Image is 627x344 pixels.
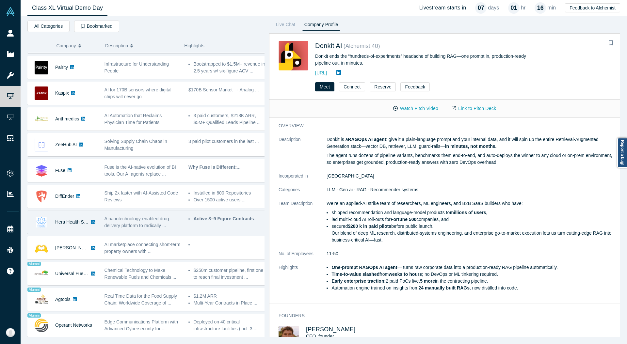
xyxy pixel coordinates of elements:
[445,144,497,149] strong: in minutes, not months.
[331,209,616,216] li: shipped recommendation and language-model products to ,
[35,267,48,281] img: Universal Fuel Technologies's Logo
[55,65,68,70] a: Pairity
[279,312,606,319] h3: Founders
[193,61,265,74] li: Bootstrapped to $1.5M+ revenue in 2.5 years w/ six-figure ACV ...
[279,136,327,173] dt: Description
[327,152,616,166] p: The agent runs dozens of pipeline variants, benchmarks them end-to-end, and auto-deploys the winn...
[104,242,181,254] span: AI marketplace connecting short-term property owners with ...
[104,216,169,228] span: A nanotechnology-enabled drug delivery platform to radically ...
[565,3,620,12] button: Feedback to Alchemist
[279,41,308,70] img: Donkit AI's Logo
[184,43,204,48] span: Highlights
[279,264,327,298] dt: Highlights
[331,271,616,278] li: from ; no DevOps or ML tinkering required.
[193,216,254,221] strong: Active 8–9 Figure Contracts
[193,293,265,300] li: $1.2M ARR
[55,219,100,225] a: Hera Health Solutions
[56,39,76,53] span: Company
[331,223,616,243] li: secured before public launch. Our blend of deep ML research, distributed-systems engineering, and...
[445,103,503,114] a: Link to Pitch Deck
[331,264,616,271] li: — turns raw corporate data into a production-ready RAG pipeline automatically.
[344,43,380,49] small: ( Alchemist 40 )
[327,250,616,257] dd: 11-50
[193,267,265,281] li: $250m customer pipeline, first one to reach final investment ...
[105,39,128,53] span: Description
[105,39,177,53] button: Description
[188,86,266,93] p: $170B Sensor Market → Analog ...
[315,70,327,75] a: [URL]
[331,265,397,270] strong: One-prompt RAGOps AI agent
[348,137,386,142] strong: RAGOps AI agent
[188,164,237,170] strong: Why Fuse is Different:
[193,190,265,196] li: Installed in 600 Repositories
[27,21,70,32] button: All Categories
[188,138,266,145] p: 3 paid pilot customers in the last ...
[55,168,65,173] a: Fuse
[55,142,77,147] a: ZeeHub AI
[188,164,266,171] p: ...
[279,200,327,250] dt: Team Description
[331,216,616,223] li: led multi-cloud AI roll-outs for companies, and
[104,87,171,99] span: AI for 170B sensors where digital chips will never go
[55,90,69,96] a: Kaspix
[606,39,615,48] button: Bookmark
[6,7,15,16] img: Alchemist Vault Logo
[315,42,342,49] a: Donkit AI
[279,250,327,264] dt: No. of Employees
[475,2,487,14] div: 07
[35,164,48,178] img: Fuse's Logo
[348,224,391,229] strong: $280 k in paid pilots
[104,268,176,280] span: Chemical Technology to Make Renewable Fuels and Chemicals ...
[74,21,119,32] button: Bookmarked
[56,39,99,53] button: Company
[279,186,327,200] dt: Categories
[27,262,41,266] span: Alumni
[617,138,627,168] a: Report a bug!
[193,319,265,332] li: Deployed on 40 critical infrastructure facilities (incl. 3 ...
[193,300,265,306] li: Multi-Year Contracts in Place ...
[331,285,616,291] li: Automation engine trained on insights from , now distilled into code.
[35,215,48,229] img: Hera Health Solutions's Logo
[35,86,48,100] img: Kaspix's Logo
[279,122,606,129] h3: overview
[35,112,48,126] img: Arithmedics's Logo
[331,278,616,285] li: 2 paid PoCs live, in the contracting pipeline.
[104,61,169,73] span: Infrastructure for Understanding People
[104,164,176,177] span: Fuse is the AI-native evolution of BI tools. Our AI agents replace ...
[327,200,616,207] p: We’re an applied-AI strike team of researchers, ML engineers, and B2B SaaS builders who have:
[535,2,546,14] div: 16
[547,4,556,12] p: min
[306,334,334,339] span: CEO, founder
[389,272,422,277] strong: weeks to hours
[104,293,177,305] span: Real Time Data for the Food Supply Chain: Worldwide Coverage of ...
[35,293,48,306] img: Agtools's Logo
[331,278,386,284] strong: Early enterprise traction:
[35,138,48,152] img: ZeeHub AI's Logo
[104,139,167,151] span: Solving Supply Chain Chaos in Manufacturing
[55,322,92,328] a: Operant Networks
[193,112,265,126] li: 3 paid customers, $218K ARR, $5M+ Qualified Leads Pipeline ...
[27,0,107,16] a: Class XL Virtual Demo Day
[306,326,356,333] a: [PERSON_NAME]
[55,297,71,302] a: Agtools
[419,285,470,290] strong: 24 manually built RAGs
[391,217,416,222] strong: Fortune 500
[327,173,616,180] dd: [GEOGRAPHIC_DATA]
[193,196,265,203] li: Over 1500 active users ...
[327,136,616,150] p: Donkit is a : give it a plain-language prompt and your internal data, and it will spin up the ent...
[104,319,178,331] span: Edge Communications Platform with Advanced Cybersecurity for ...
[508,2,520,14] div: 01
[55,116,79,121] a: Arithmedics
[315,82,334,91] button: Meet
[419,5,466,11] h4: Livestream starts in
[339,82,365,91] button: Connect
[35,61,48,74] img: Pairity's Logo
[279,173,327,186] dt: Incorporated in
[420,278,435,284] strong: 5 more
[35,190,48,203] img: DiffEnder's Logo
[488,4,499,12] p: days
[193,215,265,222] li: ...
[27,288,41,292] span: Alumni
[370,82,396,91] button: Reserve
